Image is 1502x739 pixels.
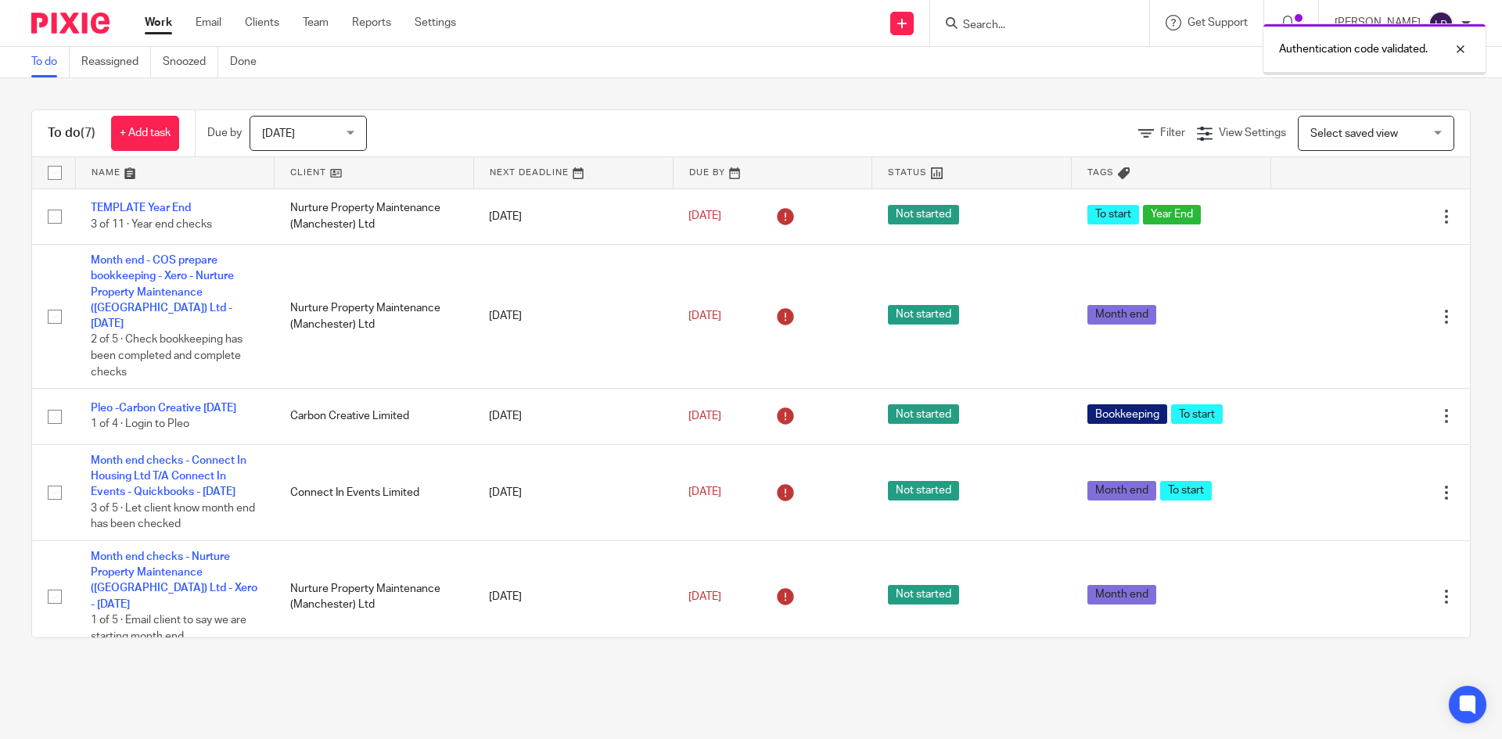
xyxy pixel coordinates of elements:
[1087,404,1167,424] span: Bookkeeping
[91,551,257,610] a: Month end checks - Nurture Property Maintenance ([GEOGRAPHIC_DATA]) Ltd - Xero - [DATE]
[91,219,212,230] span: 3 of 11 · Year end checks
[275,389,474,444] td: Carbon Creative Limited
[91,503,255,530] span: 3 of 5 · Let client know month end has been checked
[275,188,474,244] td: Nurture Property Maintenance (Manchester) Ltd
[1087,205,1139,224] span: To start
[207,125,242,141] p: Due by
[1160,481,1212,500] span: To start
[81,47,151,77] a: Reassigned
[888,404,959,424] span: Not started
[275,244,474,388] td: Nurture Property Maintenance (Manchester) Ltd
[262,128,295,139] span: [DATE]
[888,205,959,224] span: Not started
[91,255,234,329] a: Month end - COS prepare bookkeeping - Xero - Nurture Property Maintenance ([GEOGRAPHIC_DATA]) Ltd...
[473,389,673,444] td: [DATE]
[91,615,246,642] span: 1 of 5 · Email client to say we are starting month end
[888,585,959,604] span: Not started
[1171,404,1223,424] span: To start
[1279,41,1428,57] p: Authentication code validated.
[888,305,959,325] span: Not started
[415,15,456,30] a: Settings
[31,13,110,34] img: Pixie
[196,15,221,30] a: Email
[91,403,236,414] a: Pleo -Carbon Creative [DATE]
[688,310,721,321] span: [DATE]
[91,455,246,498] a: Month end checks - Connect In Housing Ltd T/A Connect In Events - Quickbooks - [DATE]
[888,481,959,500] span: Not started
[352,15,391,30] a: Reports
[1087,168,1114,177] span: Tags
[473,444,673,540] td: [DATE]
[1428,11,1453,36] img: svg%3E
[91,335,243,378] span: 2 of 5 · Check bookkeeping has been completed and complete checks
[1087,585,1156,604] span: Month end
[303,15,329,30] a: Team
[1143,205,1201,224] span: Year End
[473,188,673,244] td: [DATE]
[31,47,70,77] a: To do
[145,15,172,30] a: Work
[1087,481,1156,500] span: Month end
[275,540,474,652] td: Nurture Property Maintenance (Manchester) Ltd
[111,116,179,151] a: + Add task
[688,411,721,422] span: [DATE]
[91,419,189,430] span: 1 of 4 · Login to Pleo
[473,244,673,388] td: [DATE]
[230,47,268,77] a: Done
[275,444,474,540] td: Connect In Events Limited
[1087,305,1156,325] span: Month end
[473,540,673,652] td: [DATE]
[688,591,721,602] span: [DATE]
[163,47,218,77] a: Snoozed
[91,203,191,213] a: TEMPLATE Year End
[1310,128,1398,139] span: Select saved view
[81,127,95,139] span: (7)
[48,125,95,142] h1: To do
[1219,127,1286,138] span: View Settings
[688,487,721,498] span: [DATE]
[688,211,721,222] span: [DATE]
[245,15,279,30] a: Clients
[1160,127,1185,138] span: Filter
